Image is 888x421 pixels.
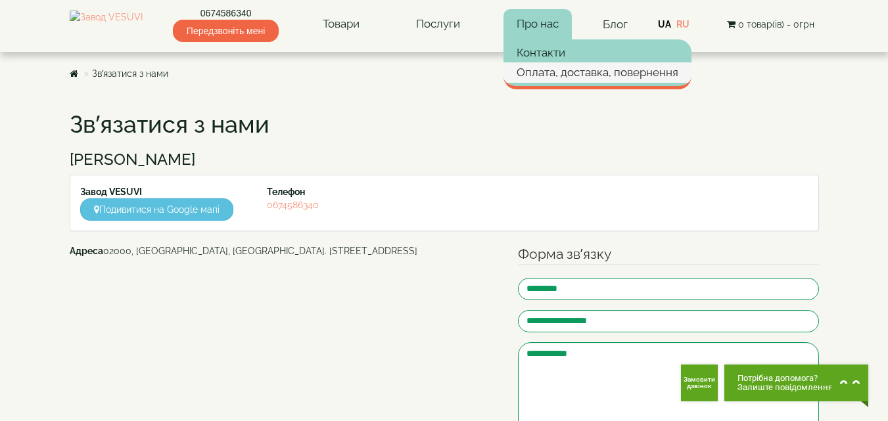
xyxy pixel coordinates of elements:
[676,19,689,30] a: RU
[92,68,168,79] a: Зв’язатися з нами
[403,9,473,39] a: Послуги
[503,9,572,39] a: Про нас
[70,112,819,138] h1: Зв’язатися з нами
[518,244,819,265] legend: Форма зв’язку
[737,374,833,383] span: Потрібна допомога?
[738,19,814,30] span: 0 товар(ів) - 0грн
[80,187,142,197] strong: Завод VESUVI
[173,7,279,20] a: 0674586340
[267,187,305,197] strong: Телефон
[724,365,868,401] button: Chat button
[267,200,319,210] a: 0674586340
[310,9,373,39] a: Товари
[70,11,143,38] img: Завод VESUVI
[80,198,233,221] a: Подивитися на Google мапі
[70,246,103,256] b: Адреса
[503,43,691,62] a: Контакти
[173,20,279,42] span: Передзвоніть мені
[503,62,691,82] a: Оплата, доставка, повернення
[684,376,715,389] span: Замовити дзвінок
[658,19,671,30] a: UA
[681,365,718,401] button: Get Call button
[70,151,819,168] h3: [PERSON_NAME]
[70,244,499,257] address: 02000, [GEOGRAPHIC_DATA], [GEOGRAPHIC_DATA]. [STREET_ADDRESS]
[737,383,833,392] span: Залиште повідомлення
[723,17,818,32] button: 0 товар(ів) - 0грн
[603,18,628,31] a: Блог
